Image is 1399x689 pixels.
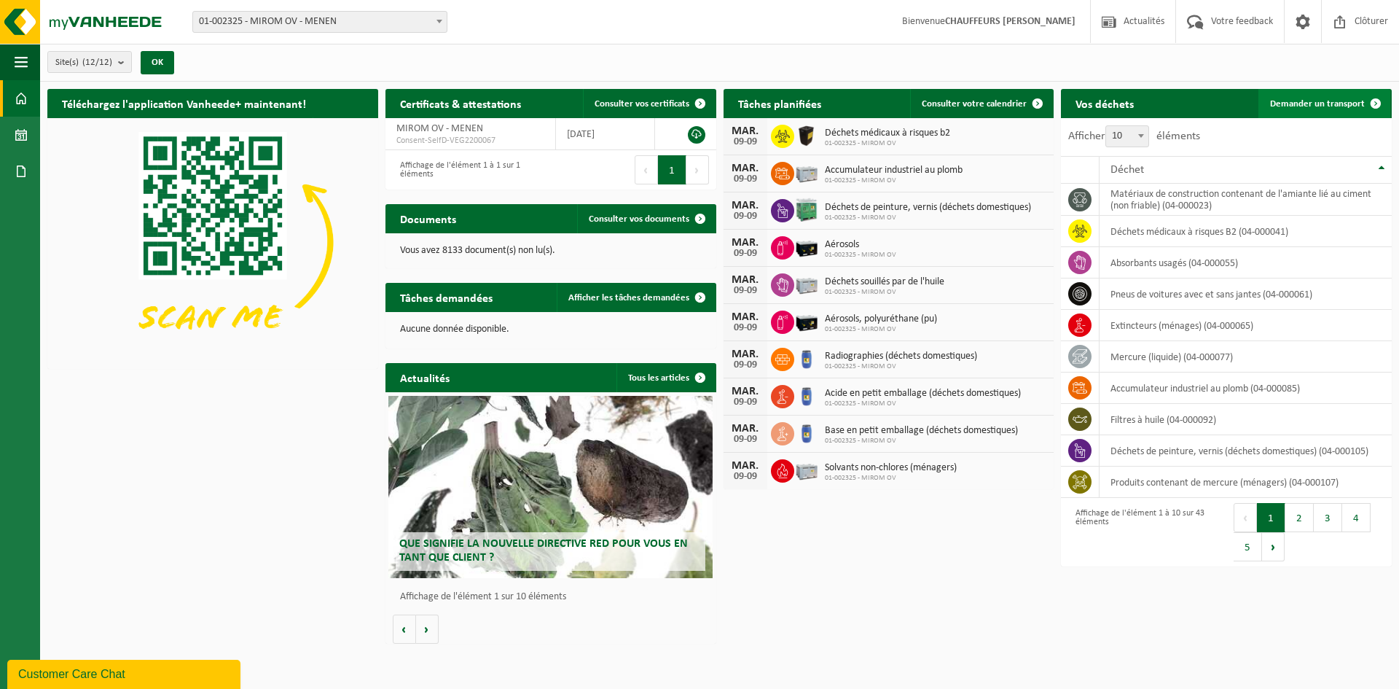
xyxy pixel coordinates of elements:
div: MAR. [731,423,760,435]
img: PB-LB-0680-HPE-GY-11 [794,160,819,184]
div: MAR. [731,237,760,249]
td: mercure (liquide) (04-000077) [1100,341,1392,373]
button: Next [686,155,709,184]
div: 09-09 [731,397,760,408]
span: Aérosols, polyuréthane (pu) [825,314,937,325]
strong: CHAUFFEURS [PERSON_NAME] [945,16,1075,27]
button: 2 [1285,503,1314,532]
span: 10 [1105,125,1149,147]
span: Consulter vos documents [589,214,689,224]
span: 01-002325 - MIROM OV [825,362,977,371]
h2: Téléchargez l'application Vanheede+ maintenant! [47,89,321,117]
td: pneus de voitures avec et sans jantes (04-000061) [1100,279,1392,310]
span: Afficher les tâches demandées [568,293,689,303]
span: 01-002325 - MIROM OV [825,139,950,148]
td: matériaux de construction contenant de l'amiante lié au ciment (non friable) (04-000023) [1100,184,1392,216]
button: Vorige [393,615,416,644]
span: Déchet [1110,164,1144,176]
span: Site(s) [55,52,112,74]
button: 3 [1314,503,1342,532]
p: Affichage de l'élément 1 sur 10 éléments [400,592,709,602]
span: Solvants non-chlores (ménagers) [825,462,957,474]
div: Affichage de l'élément 1 à 1 sur 1 éléments [393,154,544,186]
img: PB-OT-0120-HPE-00-02 [794,346,819,370]
span: 01-002325 - MIROM OV [825,251,896,260]
td: produits contenant de mercure (ménagers) (04-000107) [1100,467,1392,498]
p: Vous avez 8133 document(s) non lu(s). [400,246,702,256]
span: Déchets de peinture, vernis (déchets domestiques) [825,202,1031,214]
button: 5 [1234,532,1262,561]
td: extincteurs (ménages) (04-000065) [1100,310,1392,341]
span: Consent-SelfD-VEG2200067 [396,135,544,147]
span: 01-002325 - MIROM OV [825,437,1018,445]
span: Acide en petit emballage (déchets domestiques) [825,388,1021,400]
h2: Actualités [385,363,464,392]
span: Consulter votre calendrier [922,99,1027,109]
span: 01-002325 - MIROM OV - MENEN [192,11,447,33]
div: MAR. [731,163,760,174]
div: MAR. [731,311,760,323]
span: Aérosols [825,239,896,251]
td: déchets médicaux à risques B2 (04-000041) [1100,216,1392,247]
div: MAR. [731,200,760,211]
h2: Documents [385,204,471,233]
span: Déchets médicaux à risques b2 [825,128,950,139]
span: MIROM OV - MENEN [396,123,483,134]
span: Accumulateur industriel au plomb [825,165,963,176]
span: Demander un transport [1270,99,1365,109]
span: Consulter vos certificats [595,99,689,109]
div: 09-09 [731,211,760,222]
img: PB-LB-0680-HPE-GY-11 [794,271,819,296]
a: Consulter vos documents [577,204,715,233]
a: Demander un transport [1258,89,1390,118]
button: 1 [1257,503,1285,532]
img: PB-OT-0120-HPE-00-02 [794,420,819,445]
span: 01-002325 - MIROM OV [825,176,963,185]
span: 01-002325 - MIROM OV - MENEN [193,12,447,32]
button: Previous [635,155,658,184]
td: filtres à huile (04-000092) [1100,404,1392,435]
a: Tous les articles [616,363,715,392]
span: 01-002325 - MIROM OV [825,288,944,297]
img: PB-LB-0680-HPE-GY-11 [794,457,819,482]
div: MAR. [731,125,760,137]
button: OK [141,51,174,74]
count: (12/12) [82,58,112,67]
td: absorbants usagés (04-000055) [1100,247,1392,279]
span: 01-002325 - MIROM OV [825,325,937,334]
div: MAR. [731,386,760,397]
td: [DATE] [556,118,655,150]
button: Site(s)(12/12) [47,51,132,73]
img: PB-HB-1400-HPE-GN-11 [794,196,819,223]
img: PB-LB-0680-HPE-BK-11 [794,234,819,259]
div: MAR. [731,349,760,360]
span: 10 [1106,126,1148,147]
div: MAR. [731,460,760,472]
h2: Vos déchets [1061,89,1148,117]
a: Consulter vos certificats [583,89,715,118]
span: 01-002325 - MIROM OV [825,214,1031,222]
a: Que signifie la nouvelle directive RED pour vous en tant que client ? [388,396,713,578]
span: Que signifie la nouvelle directive RED pour vous en tant que client ? [399,538,688,564]
div: 09-09 [731,174,760,184]
button: Volgende [416,615,439,644]
span: 01-002325 - MIROM OV [825,474,957,483]
td: déchets de peinture, vernis (déchets domestiques) (04-000105) [1100,435,1392,467]
button: 1 [658,155,686,184]
img: PB-LB-0680-HPE-BK-11 [794,308,819,333]
h2: Tâches demandées [385,283,507,311]
img: Download de VHEPlus App [47,118,378,366]
div: 09-09 [731,360,760,370]
img: LP-SB-00050-HPE-51 [794,122,819,147]
div: 09-09 [731,249,760,259]
button: Next [1262,532,1285,561]
span: Base en petit emballage (déchets domestiques) [825,425,1018,437]
div: MAR. [731,274,760,286]
div: 09-09 [731,286,760,296]
span: Radiographies (déchets domestiques) [825,351,977,362]
h2: Certificats & attestations [385,89,536,117]
a: Consulter votre calendrier [910,89,1052,118]
button: 4 [1342,503,1371,532]
img: PB-OT-0120-HPE-00-02 [794,383,819,408]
